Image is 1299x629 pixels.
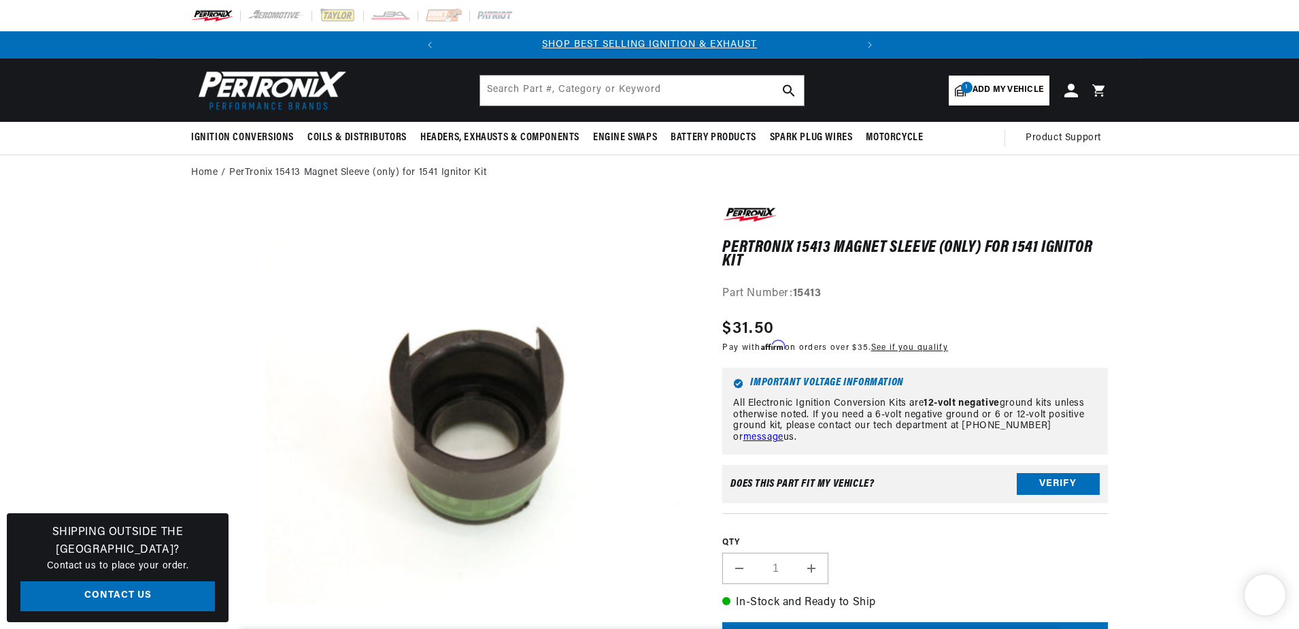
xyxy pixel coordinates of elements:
span: Product Support [1026,131,1101,146]
a: Contact Us [20,581,215,612]
h6: Important Voltage Information [733,378,1097,389]
p: Pay with on orders over $35. [722,341,948,354]
summary: Motorcycle [859,122,930,154]
label: QTY [722,537,1108,549]
slideshow-component: Translation missing: en.sections.announcements.announcement_bar [157,31,1142,59]
strong: 12-volt negative [924,398,1000,408]
summary: Spark Plug Wires [763,122,860,154]
div: 1 of 2 [443,37,856,52]
div: Announcement [443,37,856,52]
span: Spark Plug Wires [770,131,853,145]
a: See if you qualify - Learn more about Affirm Financing (opens in modal) [871,344,948,352]
span: Engine Swaps [593,131,657,145]
h1: PerTronix 15413 Magnet Sleeve (only) for 1541 Ignitor Kit [722,241,1108,269]
span: $31.50 [722,317,774,341]
p: In-Stock and Ready to Ship [722,594,1108,612]
span: Ignition Conversions [191,131,294,145]
summary: Ignition Conversions [191,122,301,154]
button: Translation missing: en.sections.announcements.next_announcement [856,31,883,59]
nav: breadcrumbs [191,165,1108,180]
img: Pertronix [191,67,348,114]
a: Home [191,165,218,180]
button: search button [774,76,804,106]
a: 1Add my vehicle [949,76,1049,106]
summary: Coils & Distributors [301,122,414,154]
summary: Headers, Exhausts & Components [414,122,586,154]
span: Battery Products [671,131,756,145]
button: Translation missing: en.sections.announcements.previous_announcement [416,31,443,59]
span: 1 [961,82,973,93]
summary: Engine Swaps [586,122,664,154]
button: Verify [1017,473,1100,495]
div: Part Number: [722,285,1108,303]
a: PerTronix 15413 Magnet Sleeve (only) for 1541 Ignitor Kit [229,165,486,180]
p: Contact us to place your order. [20,559,215,574]
a: SHOP BEST SELLING IGNITION & EXHAUST [542,39,757,50]
a: message [743,432,783,442]
span: Coils & Distributors [307,131,407,145]
span: Add my vehicle [973,84,1043,97]
p: All Electronic Ignition Conversion Kits are ground kits unless otherwise noted. If you need a 6-v... [733,398,1097,444]
strong: 15413 [793,288,822,299]
summary: Product Support [1026,122,1108,155]
div: Does This part fit My vehicle? [730,479,874,489]
summary: Battery Products [664,122,763,154]
span: Affirm [761,340,785,351]
span: Headers, Exhausts & Components [420,131,579,145]
input: Search Part #, Category or Keyword [480,76,804,106]
h3: Shipping Outside the [GEOGRAPHIC_DATA]? [20,524,215,559]
span: Motorcycle [866,131,923,145]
